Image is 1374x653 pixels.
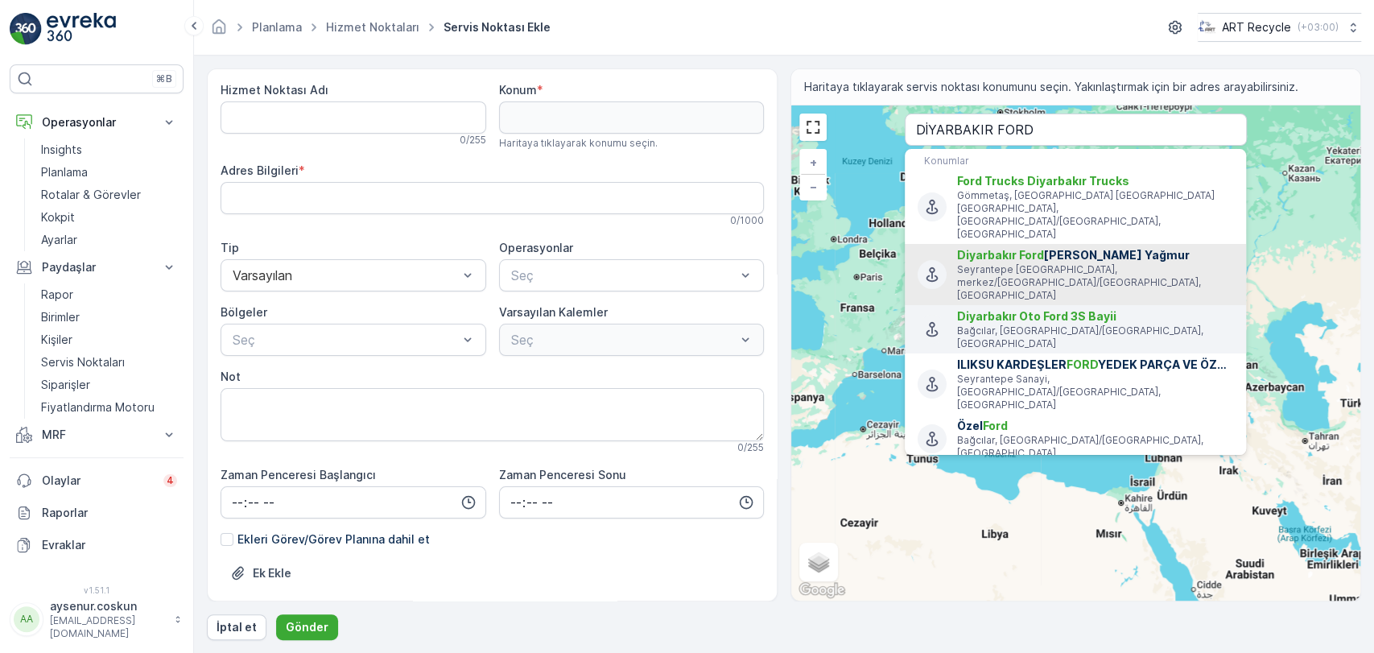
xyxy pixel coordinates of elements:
[221,163,299,177] label: Adres Bilgileri
[41,354,125,370] p: Servis Noktaları
[801,151,825,175] a: Yakınlaştır
[253,565,291,581] p: Ek Ekle
[10,529,184,561] a: Evraklar
[41,232,77,248] p: Ayarlar
[41,287,73,303] p: Rapor
[221,305,267,319] label: Bölgeler
[924,155,1227,167] p: Konumlar
[957,174,1129,188] span: Ford Trucks Diyarbakır Trucks
[276,614,338,640] button: Gönder
[221,241,239,254] label: Tip
[35,351,184,374] a: Servis Noktaları
[47,13,116,45] img: logo_light-DOdMpM7g.png
[35,306,184,329] a: Birimler
[1198,19,1215,36] img: image_23.png
[1198,13,1361,42] button: ART Recycle(+03:00)
[499,83,537,97] label: Konum
[207,614,266,640] button: İptal et
[42,537,177,553] p: Evraklar
[983,419,1008,432] span: Ford
[957,263,1233,302] p: Seyrantepe [GEOGRAPHIC_DATA], merkez/[GEOGRAPHIC_DATA]/[GEOGRAPHIC_DATA], [GEOGRAPHIC_DATA]
[905,149,1246,455] ul: Menu
[221,83,328,97] label: Hizmet Noktası Adı
[10,598,184,640] button: AAaysenur.coskun[EMAIL_ADDRESS][DOMAIN_NAME]
[217,619,257,635] p: İptal et
[35,229,184,251] a: Ayarlar
[499,468,626,481] label: Zaman Penceresi Sonu
[1298,21,1339,34] p: ( +03:00 )
[237,531,430,548] p: Ekleri Görev/Görev Planına dahil et
[41,164,88,180] p: Planlama
[41,187,141,203] p: Rotalar & Görevler
[905,114,1246,146] input: Adrese göre ara
[221,468,376,481] label: Zaman Penceresi Başlangıcı
[1222,19,1291,35] p: ART Recycle
[1067,357,1098,371] span: FORD
[42,427,151,443] p: MRF
[957,309,1116,323] span: Diyarbakır Oto Ford 3S Bayii
[326,20,419,34] a: Hizmet Noktaları
[14,606,39,632] div: AA
[35,374,184,396] a: Siparişler
[499,241,573,254] label: Operasyonlar
[957,189,1233,241] p: Gömmetaş, [GEOGRAPHIC_DATA] [GEOGRAPHIC_DATA] [GEOGRAPHIC_DATA], [GEOGRAPHIC_DATA]/[GEOGRAPHIC_DA...
[50,614,166,640] p: [EMAIL_ADDRESS][DOMAIN_NAME]
[35,206,184,229] a: Kokpit
[957,373,1233,411] p: Seyrantepe Sanayi, [GEOGRAPHIC_DATA]/[GEOGRAPHIC_DATA], [GEOGRAPHIC_DATA]
[499,137,658,150] span: Haritaya tıklayarak konumu seçin.
[221,370,241,383] label: Not
[286,619,328,635] p: Gönder
[42,505,177,521] p: Raporlar
[233,330,458,349] p: Seç
[957,247,1233,263] span: [PERSON_NAME] Yağmur
[10,585,184,595] span: v 1.51.1
[957,248,1044,262] span: Diyarbakır Ford
[42,473,154,489] p: Olaylar
[210,24,228,38] a: Ana Sayfa
[41,377,90,393] p: Siparişler
[737,441,764,454] p: 0 / 255
[252,20,302,34] a: Planlama
[499,305,608,319] label: Varsayılan Kalemler
[801,175,825,199] a: Uzaklaştır
[42,259,151,275] p: Paydaşlar
[957,324,1233,350] p: Bağcılar, [GEOGRAPHIC_DATA]/[GEOGRAPHIC_DATA], [GEOGRAPHIC_DATA]
[957,418,1233,434] span: Özel
[221,560,301,586] button: Dosya Yükle
[50,598,166,614] p: aysenur.coskun
[41,399,155,415] p: Fiyatlandırma Motoru
[41,209,75,225] p: Kokpit
[460,134,486,147] p: 0 / 255
[801,544,836,580] a: Layers
[42,114,151,130] p: Operasyonlar
[35,184,184,206] a: Rotalar & Görevler
[41,142,82,158] p: Insights
[167,474,174,487] p: 4
[795,580,848,601] a: Bu bölgeyi Google Haritalar'da açın (yeni pencerede açılır)
[804,79,1298,95] span: Haritaya tıklayarak servis noktası konumunu seçin. Yakınlaştırmak için bir adres arayabilirsiniz.
[10,497,184,529] a: Raporlar
[35,396,184,419] a: Fiyatlandırma Motoru
[801,115,825,139] a: View Fullscreen
[10,465,184,497] a: Olaylar4
[10,419,184,451] button: MRF
[35,161,184,184] a: Planlama
[10,13,42,45] img: logo
[35,329,184,351] a: Kişiler
[41,309,80,325] p: Birimler
[810,155,817,169] span: +
[810,180,818,193] span: −
[795,580,848,601] img: Google
[41,332,72,348] p: Kişiler
[35,138,184,161] a: Insights
[10,106,184,138] button: Operasyonlar
[440,19,554,35] span: Servis Noktası Ekle
[35,283,184,306] a: Rapor
[957,357,1233,373] span: ILIKSU KARDEŞLER YEDEK PARÇA VE ÖZEL BAKIM SERVİSİ
[511,266,737,285] p: Seç
[156,72,172,85] p: ⌘B
[957,434,1233,460] p: Bağcılar, [GEOGRAPHIC_DATA]/[GEOGRAPHIC_DATA], [GEOGRAPHIC_DATA]
[10,251,184,283] button: Paydaşlar
[730,214,764,227] p: 0 / 1000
